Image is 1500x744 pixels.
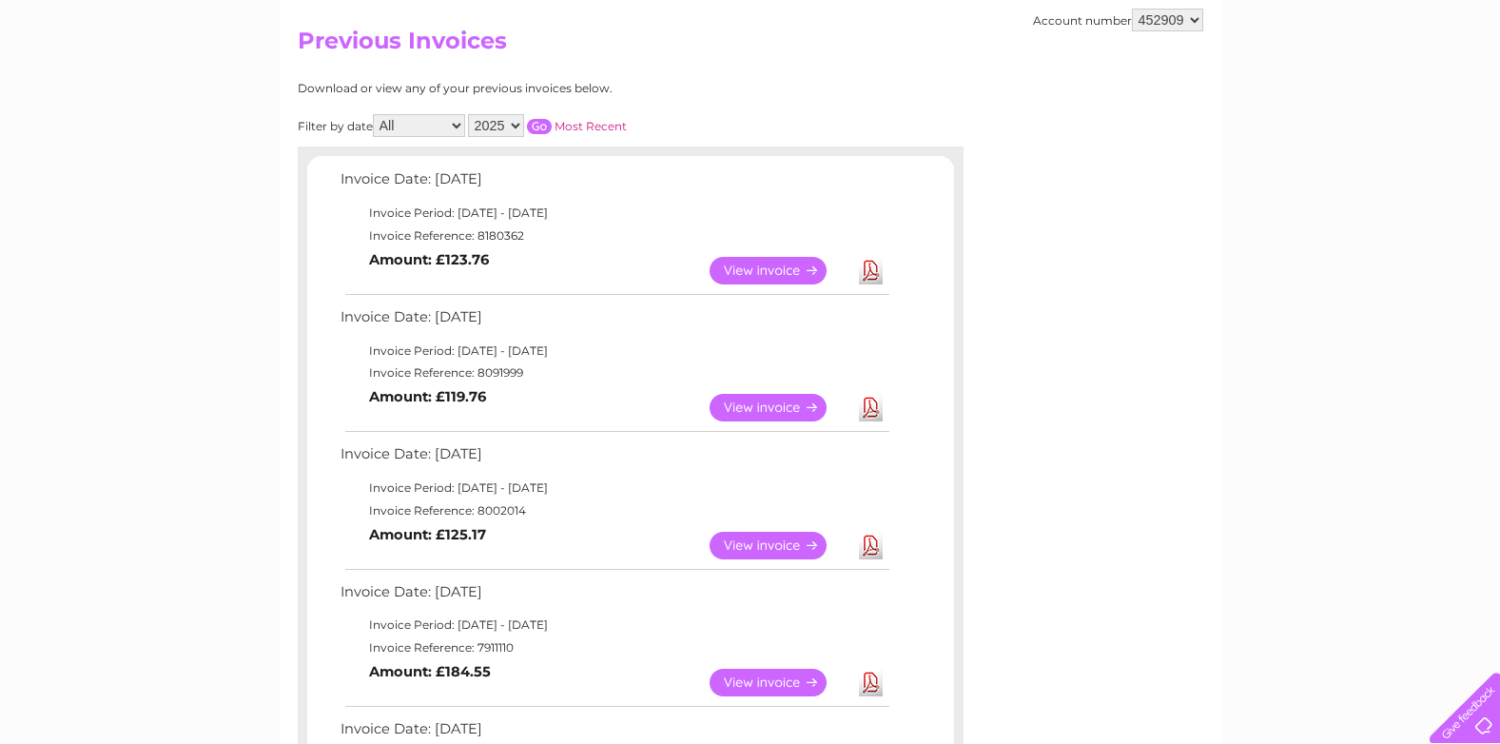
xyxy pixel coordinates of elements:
[298,114,797,137] div: Filter by date
[336,304,892,340] td: Invoice Date: [DATE]
[1334,81,1362,95] a: Blog
[710,257,849,284] a: View
[710,669,849,696] a: View
[369,526,486,543] b: Amount: £125.17
[52,49,149,108] img: logo.png
[336,225,892,247] td: Invoice Reference: 8180362
[336,166,892,202] td: Invoice Date: [DATE]
[369,663,491,680] b: Amount: £184.55
[859,257,883,284] a: Download
[1165,81,1201,95] a: Water
[369,251,489,268] b: Amount: £123.76
[710,394,849,421] a: View
[336,614,892,636] td: Invoice Period: [DATE] - [DATE]
[1213,81,1255,95] a: Energy
[369,388,486,405] b: Amount: £119.76
[336,202,892,225] td: Invoice Period: [DATE] - [DATE]
[1266,81,1323,95] a: Telecoms
[336,499,892,522] td: Invoice Reference: 8002014
[336,441,892,477] td: Invoice Date: [DATE]
[1373,81,1420,95] a: Contact
[555,119,627,133] a: Most Recent
[1033,9,1203,31] div: Account number
[859,394,883,421] a: Download
[859,669,883,696] a: Download
[336,477,892,499] td: Invoice Period: [DATE] - [DATE]
[298,28,1203,64] h2: Previous Invoices
[336,579,892,615] td: Invoice Date: [DATE]
[336,340,892,362] td: Invoice Period: [DATE] - [DATE]
[710,532,849,559] a: View
[859,532,883,559] a: Download
[1437,81,1482,95] a: Log out
[1141,10,1273,33] a: 0333 014 3131
[336,362,892,384] td: Invoice Reference: 8091999
[302,10,1200,92] div: Clear Business is a trading name of Verastar Limited (registered in [GEOGRAPHIC_DATA] No. 3667643...
[298,82,797,95] div: Download or view any of your previous invoices below.
[336,636,892,659] td: Invoice Reference: 7911110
